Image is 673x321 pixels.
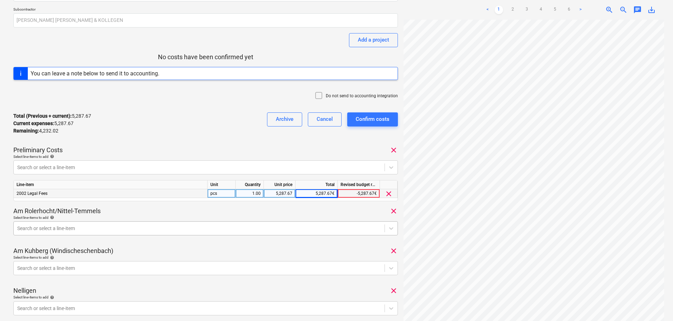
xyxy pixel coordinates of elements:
[389,247,398,255] span: clear
[276,115,293,124] div: Archive
[13,112,91,120] p: 5,287.67
[565,6,573,14] a: Page 6
[13,146,63,154] p: Preliminary Costs
[17,191,47,196] span: 2002 Legal Fees
[13,295,398,300] div: Select line-items to add
[308,112,342,126] button: Cancel
[509,6,517,14] a: Page 2
[296,189,338,198] div: 5,287.67€
[349,33,398,47] button: Add a project
[239,189,261,198] div: 1.00
[537,6,545,14] a: Page 4
[13,255,398,260] div: Select line-items to add
[389,207,398,215] span: clear
[13,121,54,126] strong: Current expenses :
[14,180,208,189] div: Line-item
[49,295,54,300] span: help
[338,180,380,189] div: Revised budget remaining
[49,215,54,220] span: help
[13,286,36,295] p: Nelligen
[49,154,54,159] span: help
[495,6,503,14] a: Page 1 is your current page
[638,287,673,321] iframe: Chat Widget
[208,189,236,198] div: pcs
[13,13,398,27] input: Subcontractor
[31,70,159,77] div: You can leave a note below to send it to accounting.
[358,35,389,44] div: Add a project
[647,6,656,14] span: save_alt
[389,286,398,295] span: clear
[385,190,393,198] span: clear
[13,215,398,220] div: Select line-items to add
[13,53,398,61] p: No costs have been confirmed yet
[296,180,338,189] div: Total
[13,127,58,135] p: 4,232.02
[49,255,54,260] span: help
[523,6,531,14] a: Page 3
[13,247,113,255] p: Am Kuhberg (Windischeschenbach)
[483,6,492,14] a: Previous page
[338,189,380,198] div: -5,287.67€
[317,115,333,124] div: Cancel
[13,154,398,159] div: Select line-items to add
[347,112,398,126] button: Confirm costs
[326,93,398,99] p: Do not send to accounting integration
[576,6,585,14] a: Next page
[264,180,296,189] div: Unit price
[13,113,72,119] strong: Total (Previous + current) :
[267,112,302,126] button: Archive
[356,115,389,124] div: Confirm costs
[633,6,642,14] span: chat
[389,146,398,154] span: clear
[605,6,614,14] span: zoom_in
[208,180,236,189] div: Unit
[13,128,39,134] strong: Remaining :
[13,120,74,127] p: 5,287.67
[267,189,292,198] div: 5,287.67
[13,7,398,13] p: Subcontractor
[551,6,559,14] a: Page 5
[236,180,264,189] div: Quantity
[619,6,628,14] span: zoom_out
[13,207,101,215] p: Am Rolerhocht/Nittel-Temmels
